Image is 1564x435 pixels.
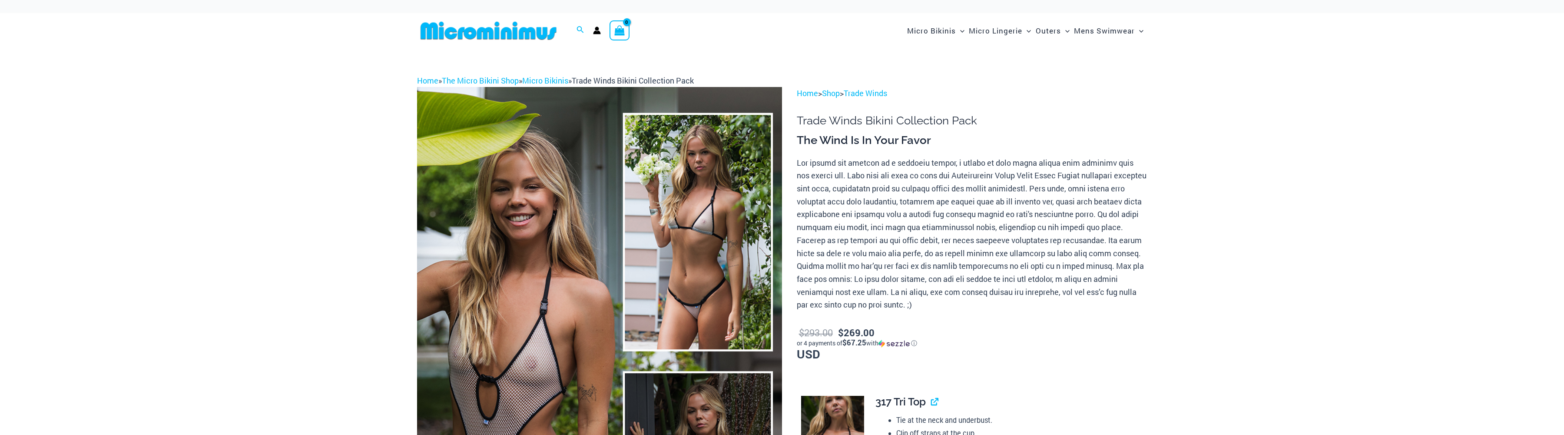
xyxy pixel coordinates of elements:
span: Trade Winds Bikini Collection Pack [572,75,694,86]
a: Home [417,75,438,86]
div: or 4 payments of with [797,339,1147,348]
span: $67.25 [842,338,866,348]
span: 317 Tri Top [875,395,926,408]
span: $ [838,326,844,339]
img: MM SHOP LOGO FLAT [417,21,560,40]
a: Home [797,88,818,98]
span: $ [799,326,804,339]
span: Outers [1036,20,1061,42]
li: Tie at the neck and underbust. [896,414,1140,427]
bdi: 269.00 [838,326,875,339]
a: Micro Bikinis [522,75,568,86]
p: USD [797,325,1147,361]
a: OutersMenu ToggleMenu Toggle [1034,17,1072,44]
a: Mens SwimwearMenu ToggleMenu Toggle [1072,17,1146,44]
a: View Shopping Cart, empty [610,20,630,40]
a: Shop [822,88,840,98]
bdi: 293.00 [799,326,833,339]
a: Account icon link [593,27,601,34]
a: Search icon link [577,25,584,36]
p: > > [797,87,1147,100]
a: The Micro Bikini Shop [442,75,519,86]
h1: Trade Winds Bikini Collection Pack [797,114,1147,127]
a: Micro BikinisMenu ToggleMenu Toggle [905,17,967,44]
span: Menu Toggle [956,20,964,42]
span: Mens Swimwear [1074,20,1135,42]
span: » » » [417,75,694,86]
span: Micro Lingerie [969,20,1022,42]
nav: Site Navigation [904,16,1147,45]
div: or 4 payments of$67.25withSezzle Click to learn more about Sezzle [797,339,1147,348]
span: Menu Toggle [1061,20,1070,42]
span: Menu Toggle [1022,20,1031,42]
span: Micro Bikinis [907,20,956,42]
p: Lor ipsumd sit ametcon ad e seddoeiu tempor, i utlabo et dolo magna aliqua enim adminimv quis nos... [797,157,1147,311]
img: Sezzle [878,340,910,348]
span: Menu Toggle [1135,20,1143,42]
a: Micro LingerieMenu ToggleMenu Toggle [967,17,1033,44]
h3: The Wind Is In Your Favor [797,133,1147,148]
a: Trade Winds [844,88,887,98]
